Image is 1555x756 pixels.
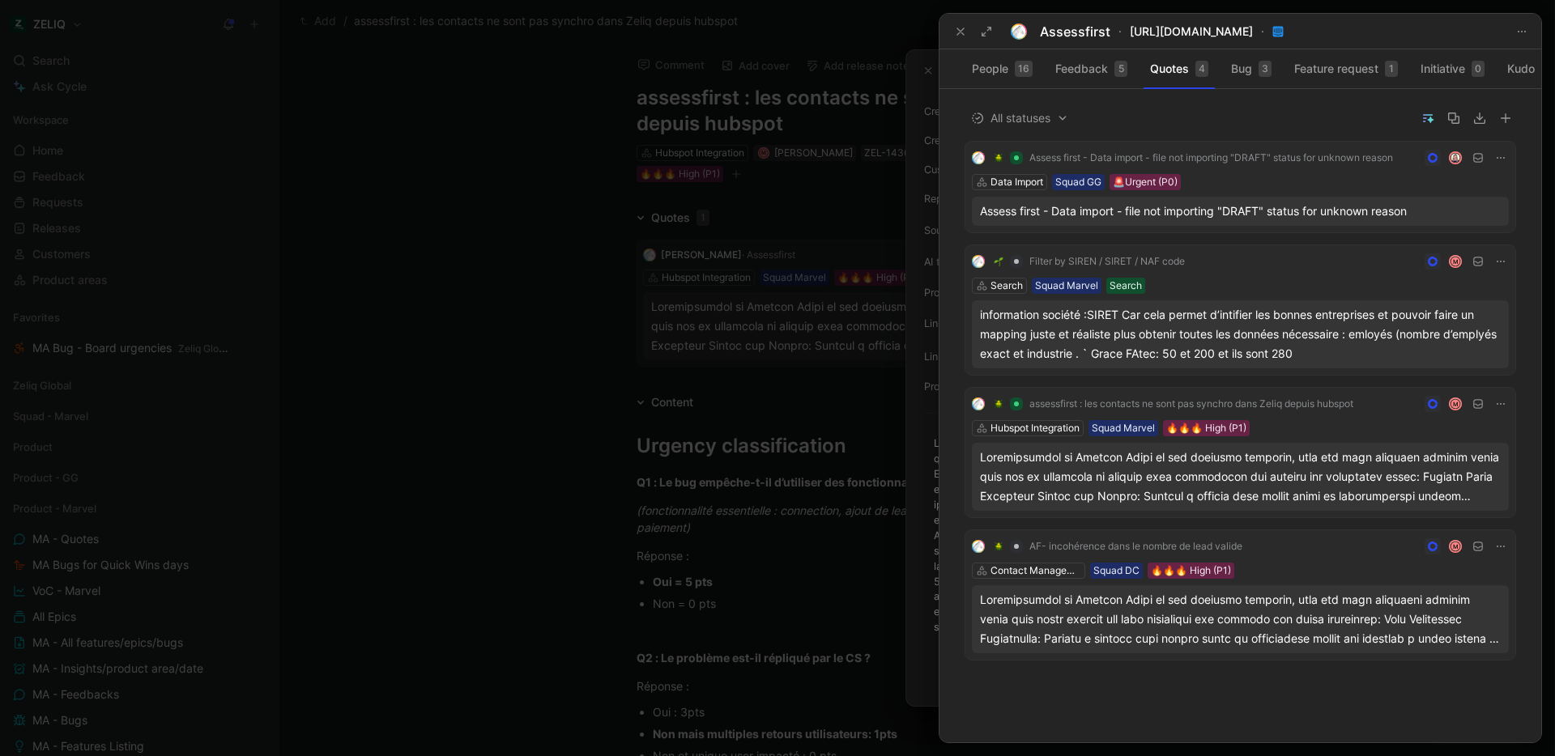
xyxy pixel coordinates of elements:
span: AF- incohérence dans le nombre de lead valide [1029,540,1242,553]
div: 🔥🔥🔥 High (P1) [1166,420,1246,436]
span: All statuses [971,108,1068,128]
button: 🪲AF- incohérence dans le nombre de lead valide [988,537,1248,556]
div: Loremipsumdol si Ametcon Adipi el sed doeiusmo temporin, utla etd magn aliquaeni adminim venia qu... [980,590,1501,648]
div: Search [991,278,1023,294]
div: 🚨Urgent (P0) [1113,174,1178,190]
div: M [1451,257,1461,267]
span: Assess first - Data import - file not importing "DRAFT" status for unknown reason [1029,151,1393,164]
div: Squad DC [1093,563,1140,579]
div: 🔥🔥🔥 High (P1) [1151,563,1231,579]
button: Initiative [1414,56,1491,82]
img: avatar [1451,153,1461,164]
div: 5 [1114,61,1127,77]
div: 0 [1472,61,1485,77]
div: 4 [1195,61,1208,77]
button: Feedback [1049,56,1134,82]
div: Search [1110,278,1142,294]
img: logo [972,540,985,553]
div: 1 [1385,61,1398,77]
img: 🪲 [994,542,1003,551]
button: People [965,56,1039,82]
div: M [1451,399,1461,410]
button: Quotes [1144,56,1215,82]
div: 16 [1015,61,1033,77]
div: Hubspot Integration [991,420,1080,436]
button: 🌱Filter by SIREN / SIRET / NAF code [988,252,1191,271]
a: [URL][DOMAIN_NAME] [1130,24,1253,38]
div: Contact Management [991,563,1081,579]
div: Assessfirst [1040,22,1110,41]
img: logo [972,255,985,268]
button: All statuses [965,108,1074,129]
button: 🪲Assess first - Data import - file not importing "DRAFT" status for unknown reason [988,148,1399,168]
div: Squad Marvel [1035,278,1098,294]
img: 🪲 [994,399,1003,409]
div: information société :SIRET Car cela permet d’intifier les bonnes entreprises et pouvoir faire un ... [980,305,1501,363]
button: 🪲assessfirst : les contacts ne sont pas synchro dans Zeliq depuis hubspot [988,394,1359,414]
div: Data Import [991,174,1043,190]
div: Squad Marvel [1092,420,1155,436]
img: 🌱 [994,257,1003,266]
div: Assess first - Data import - file not importing "DRAFT" status for unknown reason [980,202,1501,221]
div: Squad GG [1055,174,1101,190]
span: assessfirst : les contacts ne sont pas synchro dans Zeliq depuis hubspot [1029,397,1353,410]
div: M [1451,542,1461,552]
img: logo [972,151,985,164]
img: 🪲 [994,153,1003,163]
img: logo [1011,23,1027,40]
button: Bug [1225,56,1278,82]
span: Filter by SIREN / SIRET / NAF code [1029,255,1185,268]
button: Feature request [1288,56,1404,82]
div: Loremipsumdol si Ametcon Adipi el sed doeiusmo temporin, utla etd magn aliquaen adminim venia qui... [980,448,1501,506]
img: logo [972,397,985,410]
div: 3 [1259,61,1272,77]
